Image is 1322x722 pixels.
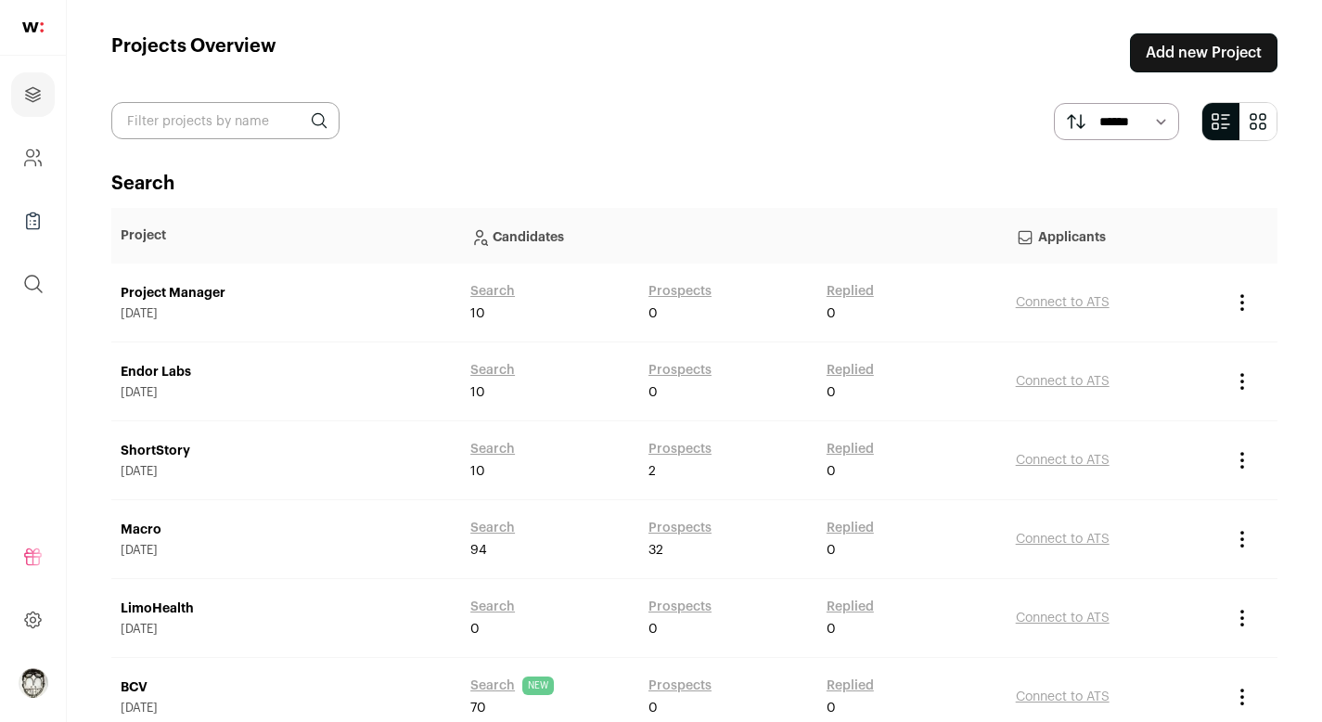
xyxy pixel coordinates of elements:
[648,598,712,616] a: Prospects
[648,282,712,301] a: Prospects
[648,304,658,323] span: 0
[111,33,276,72] h1: Projects Overview
[1016,533,1110,546] a: Connect to ATS
[11,199,55,243] a: Company Lists
[121,622,452,637] span: [DATE]
[1231,607,1253,629] button: Project Actions
[121,363,452,381] a: Endor Labs
[121,464,452,479] span: [DATE]
[827,541,836,560] span: 0
[827,519,874,537] a: Replied
[1130,33,1277,72] a: Add new Project
[11,72,55,117] a: Projects
[827,440,874,458] a: Replied
[827,677,874,695] a: Replied
[19,668,48,698] button: Open dropdown
[1231,528,1253,550] button: Project Actions
[470,677,515,695] a: Search
[648,541,663,560] span: 32
[827,462,836,481] span: 0
[19,668,48,698] img: 17220338-medium_jpg
[470,217,997,254] p: Candidates
[121,284,452,303] a: Project Manager
[1016,690,1110,703] a: Connect to ATS
[121,701,452,716] span: [DATE]
[648,620,658,638] span: 0
[827,699,836,717] span: 0
[121,600,452,618] a: LimoHealth
[827,598,874,616] a: Replied
[1231,686,1253,708] button: Project Actions
[648,677,712,695] a: Prospects
[11,135,55,180] a: Company and ATS Settings
[121,521,452,539] a: Macro
[111,102,340,139] input: Filter projects by name
[470,440,515,458] a: Search
[1016,612,1110,625] a: Connect to ATS
[470,541,487,560] span: 94
[1016,454,1110,467] a: Connect to ATS
[522,677,554,695] span: NEW
[1016,217,1213,254] p: Applicants
[121,306,452,321] span: [DATE]
[470,462,485,481] span: 10
[121,543,452,558] span: [DATE]
[470,304,485,323] span: 10
[827,304,836,323] span: 0
[827,282,874,301] a: Replied
[1231,291,1253,314] button: Project Actions
[470,519,515,537] a: Search
[1016,375,1110,388] a: Connect to ATS
[470,383,485,402] span: 10
[470,361,515,380] a: Search
[470,620,480,638] span: 0
[1231,449,1253,471] button: Project Actions
[648,519,712,537] a: Prospects
[1231,370,1253,393] button: Project Actions
[121,442,452,460] a: ShortStory
[121,678,452,697] a: BCV
[22,22,44,32] img: wellfound-shorthand-0d5821cbd27db2630d0214b213865d53afaa358527fdda9d0ea32b1df1b89c2c.svg
[470,282,515,301] a: Search
[648,462,656,481] span: 2
[648,383,658,402] span: 0
[111,171,1277,197] h2: Search
[470,699,486,717] span: 70
[121,385,452,400] span: [DATE]
[648,699,658,717] span: 0
[827,620,836,638] span: 0
[648,440,712,458] a: Prospects
[827,361,874,380] a: Replied
[827,383,836,402] span: 0
[470,598,515,616] a: Search
[1016,296,1110,309] a: Connect to ATS
[121,226,452,245] p: Project
[648,361,712,380] a: Prospects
